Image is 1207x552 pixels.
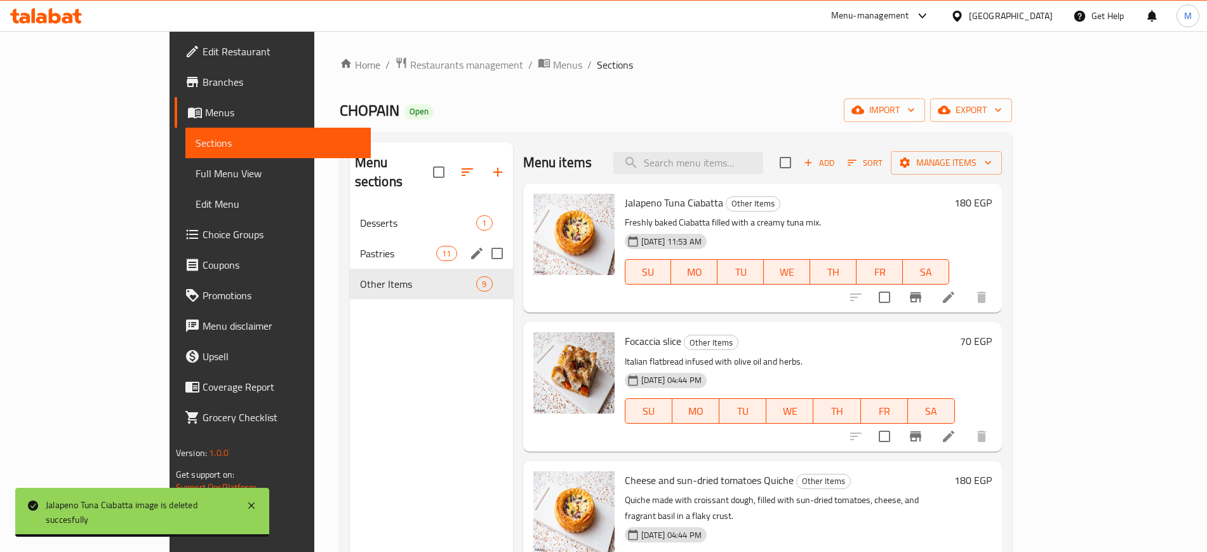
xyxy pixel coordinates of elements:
button: FR [857,259,903,285]
button: import [844,98,925,122]
a: Coupons [175,250,371,280]
button: Branch-specific-item [900,282,931,313]
span: Sections [196,135,361,151]
span: Select section [772,149,799,176]
span: import [854,102,915,118]
div: items [436,246,457,261]
div: [GEOGRAPHIC_DATA] [969,9,1053,23]
button: Sort [844,153,886,173]
h2: Menu items [523,153,592,172]
button: Add [799,153,839,173]
a: Promotions [175,280,371,311]
button: SU [625,259,672,285]
span: Other Items [360,276,477,292]
button: SU [625,398,672,424]
div: Menu-management [831,8,909,24]
span: FR [862,263,898,281]
span: Manage items [901,155,992,171]
span: 1.0.0 [209,445,229,461]
span: SA [908,263,944,281]
span: WE [769,263,805,281]
span: [DATE] 11:53 AM [636,236,707,248]
div: Other Items [684,335,738,350]
input: search [613,152,763,174]
span: Coupons [203,257,361,273]
h6: 180 EGP [954,471,992,489]
button: SA [903,259,949,285]
span: MO [676,263,712,281]
span: Grocery Checklist [203,410,361,425]
button: WE [766,398,813,424]
span: Promotions [203,288,361,303]
img: Jalapeno Tuna Ciabatta [533,194,615,275]
button: WE [764,259,810,285]
span: Sort [848,156,883,170]
span: FR [866,402,903,421]
a: Choice Groups [175,219,371,250]
nav: Menu sections [350,203,513,304]
a: Menus [538,57,582,73]
div: Desserts1 [350,208,513,238]
span: Edit Restaurant [203,44,361,59]
button: Branch-specific-item [900,421,931,452]
span: Get support on: [176,466,234,483]
span: Version: [176,445,207,461]
button: TH [810,259,857,285]
span: CHOPAIN [340,96,399,125]
p: Freshly baked Ciabatta filled with a creamy tuna mix. [625,215,950,231]
span: Cheese and sun-dried tomatoes Quiche [625,471,794,490]
span: Coverage Report [203,379,361,394]
span: TU [723,263,759,281]
span: Restaurants management [410,57,523,72]
a: Branches [175,67,371,97]
button: export [930,98,1012,122]
a: Grocery Checklist [175,402,371,433]
span: SU [630,402,667,421]
span: TH [818,402,855,421]
a: Coverage Report [175,372,371,402]
li: / [385,57,390,72]
h6: 180 EGP [954,194,992,212]
button: FR [861,398,908,424]
a: Upsell [175,341,371,372]
span: export [940,102,1002,118]
button: SA [908,398,955,424]
button: Manage items [891,151,1002,175]
span: Upsell [203,349,361,364]
h6: 70 EGP [960,332,992,350]
nav: breadcrumb [340,57,1012,73]
button: delete [966,282,997,313]
span: Edit Menu [196,196,361,212]
span: Menus [553,57,582,72]
span: Pastries [360,246,437,261]
button: MO [671,259,717,285]
span: WE [771,402,808,421]
button: delete [966,421,997,452]
div: Jalapeno Tuna Ciabatta image is deleted succesfully [46,498,234,527]
span: Branches [203,74,361,90]
span: TH [815,263,851,281]
span: MO [677,402,714,421]
span: 11 [437,248,456,260]
span: Select to update [871,423,898,450]
button: MO [672,398,719,424]
a: Menu disclaimer [175,311,371,341]
a: Restaurants management [395,57,523,73]
a: Edit Restaurant [175,36,371,67]
span: SU [630,263,667,281]
span: Desserts [360,215,477,231]
img: Focaccia slice [533,332,615,414]
a: Edit menu item [941,429,956,444]
a: Edit Menu [185,189,371,219]
span: Sort sections [452,157,483,187]
span: M [1184,9,1192,23]
span: Add item [799,153,839,173]
span: Menu disclaimer [203,318,361,333]
li: / [528,57,533,72]
span: Other Items [797,474,850,488]
button: TH [813,398,860,424]
span: Choice Groups [203,227,361,242]
div: items [476,276,492,292]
